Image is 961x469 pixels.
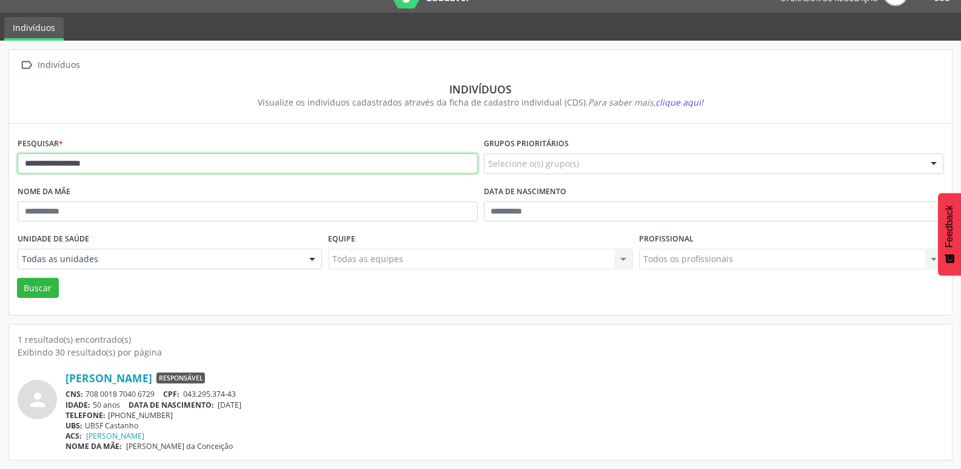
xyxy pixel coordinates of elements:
div: 708 0018 7040 6729 [65,389,943,399]
span: TELEFONE: [65,410,105,420]
label: Equipe [328,230,355,249]
div: [PHONE_NUMBER] [65,410,943,420]
label: Grupos prioritários [484,135,569,154]
label: Data de nascimento [484,183,566,201]
span: UBS: [65,420,82,431]
div: UBSF Castanho [65,420,943,431]
span: NOME DA MÃE: [65,441,122,451]
span: CNS: [65,389,83,399]
span: IDADE: [65,400,90,410]
i:  [18,56,35,74]
div: Indivíduos [26,83,935,96]
div: Exibindo 30 resultado(s) por página [18,346,943,359]
a:  Indivíduos [18,56,82,74]
span: DATA DE NASCIMENTO: [129,400,214,410]
span: CPF: [163,389,179,399]
a: [PERSON_NAME] [86,431,144,441]
span: [PERSON_NAME] da Conceição [126,441,233,451]
div: Visualize os indivíduos cadastrados através da ficha de cadastro individual (CDS). [26,96,935,109]
span: Selecione o(s) grupo(s) [488,157,579,170]
span: Todas as unidades [22,253,297,265]
label: Profissional [639,230,694,249]
button: Feedback - Mostrar pesquisa [938,193,961,275]
i: person [27,389,49,411]
span: Feedback [944,205,955,248]
div: 1 resultado(s) encontrado(s) [18,333,943,346]
label: Nome da mãe [18,183,70,201]
div: Indivíduos [35,56,82,74]
i: Para saber mais, [588,96,703,108]
span: [DATE] [218,400,241,410]
div: 50 anos [65,400,943,410]
label: Pesquisar [18,135,63,154]
button: Buscar [17,278,59,299]
a: Indivíduos [4,17,64,41]
span: clique aqui! [655,96,703,108]
span: Responsável [156,373,205,383]
label: Unidade de saúde [18,230,89,249]
span: ACS: [65,431,82,441]
a: [PERSON_NAME] [65,371,152,385]
span: 043.295.374-43 [183,389,236,399]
